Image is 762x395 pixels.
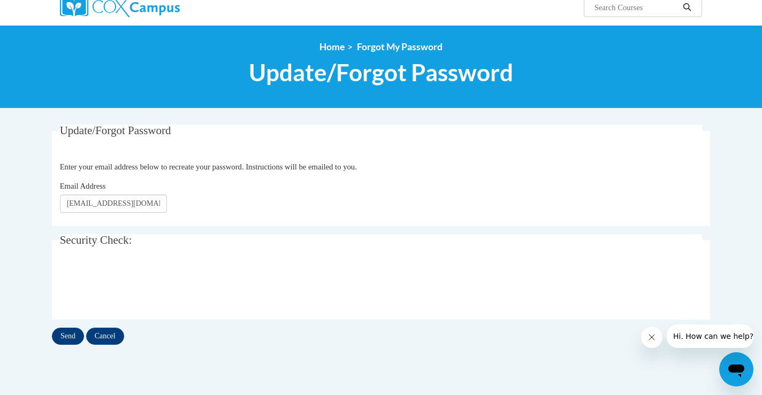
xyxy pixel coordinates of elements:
[667,324,753,348] iframe: Message from company
[60,265,223,306] iframe: reCAPTCHA
[52,328,84,345] input: Send
[60,182,106,190] span: Email Address
[357,41,443,52] span: Forgot My Password
[60,162,357,171] span: Enter your email address below to recreate your password. Instructions will be emailed to you.
[60,124,171,137] span: Update/Forgot Password
[86,328,124,345] input: Cancel
[60,234,132,246] span: Security Check:
[60,195,167,213] input: Email
[719,352,753,386] iframe: Button to launch messaging window
[679,1,695,14] button: Search
[593,1,679,14] input: Search Courses
[641,327,662,348] iframe: Close message
[249,58,513,87] span: Update/Forgot Password
[319,41,345,52] a: Home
